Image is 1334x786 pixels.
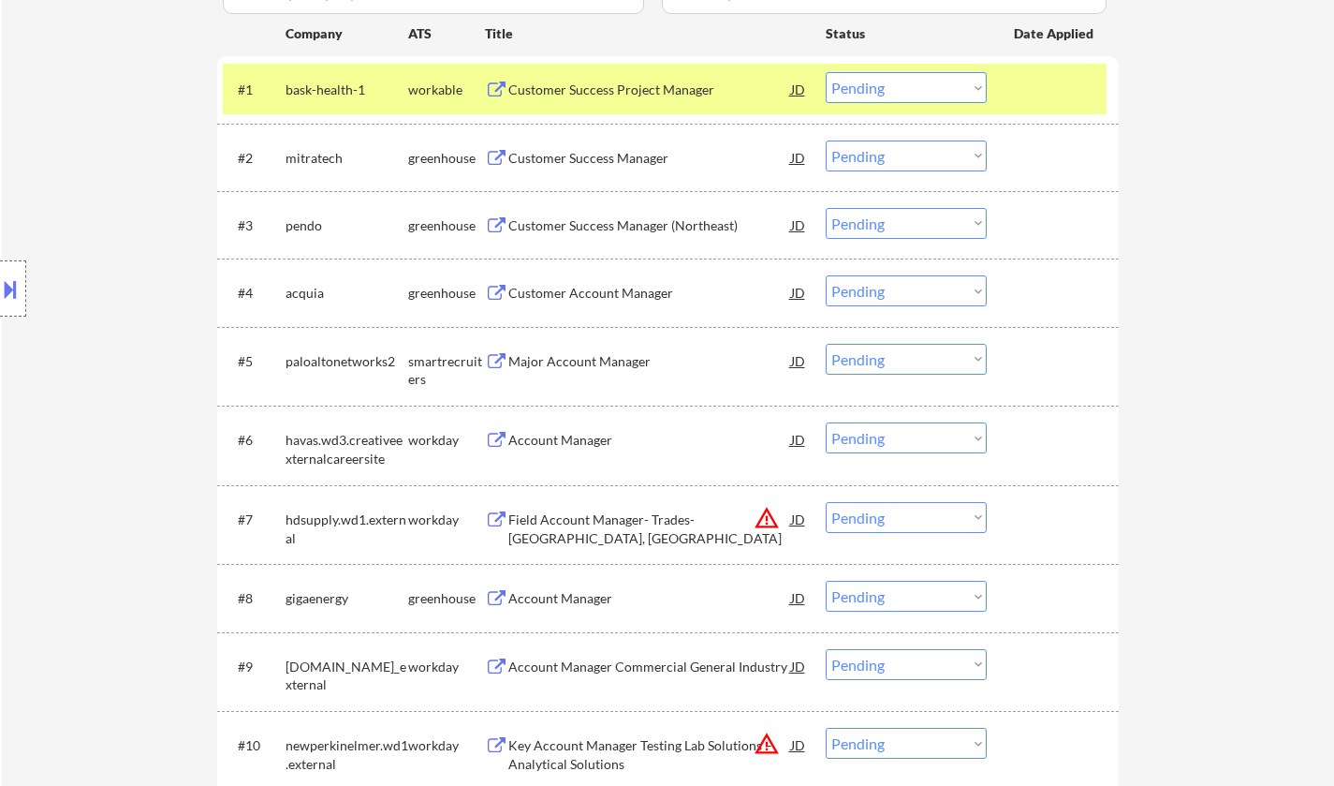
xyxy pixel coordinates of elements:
[789,72,808,106] div: JD
[408,352,485,389] div: smartrecruiters
[826,16,987,50] div: Status
[408,284,485,303] div: greenhouse
[508,81,791,99] div: Customer Success Project Manager
[238,589,271,608] div: #8
[508,511,791,547] div: Field Account Manager- Trades- [GEOGRAPHIC_DATA], [GEOGRAPHIC_DATA]
[789,502,808,536] div: JD
[789,344,808,378] div: JD
[789,208,808,242] div: JD
[408,658,485,676] div: workday
[789,141,808,174] div: JD
[408,81,485,99] div: workable
[508,431,791,450] div: Account Manager
[286,81,408,99] div: bask-health-1
[286,589,408,608] div: gigaenergy
[789,423,808,456] div: JD
[508,149,791,168] div: Customer Success Manager
[408,149,485,168] div: greenhouse
[408,736,485,755] div: workday
[286,352,408,371] div: paloaltonetworks2
[789,649,808,683] div: JD
[1014,24,1096,43] div: Date Applied
[408,589,485,608] div: greenhouse
[789,275,808,309] div: JD
[286,658,408,694] div: [DOMAIN_NAME]_external
[238,511,271,529] div: #7
[508,658,791,676] div: Account Manager Commercial General Industry
[238,736,271,755] div: #10
[754,731,780,757] button: warning_amber
[508,216,791,235] div: Customer Success Manager (Northeast)
[286,149,408,168] div: mitratech
[508,284,791,303] div: Customer Account Manager
[408,511,485,529] div: workday
[286,431,408,467] div: havas.wd3.creativeexternalcareersite
[485,24,808,43] div: Title
[238,81,271,99] div: #1
[508,589,791,608] div: Account Manager
[789,581,808,615] div: JD
[754,505,780,531] button: warning_amber
[408,216,485,235] div: greenhouse
[238,658,271,676] div: #9
[789,728,808,762] div: JD
[408,24,485,43] div: ATS
[286,216,408,235] div: pendo
[286,284,408,303] div: acquia
[408,431,485,450] div: workday
[508,352,791,371] div: Major Account Manager
[286,511,408,547] div: hdsupply.wd1.external
[508,736,791,773] div: Key Account Manager Testing Lab Solutions – Analytical Solutions
[286,736,408,773] div: newperkinelmer.wd1.external
[286,24,408,43] div: Company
